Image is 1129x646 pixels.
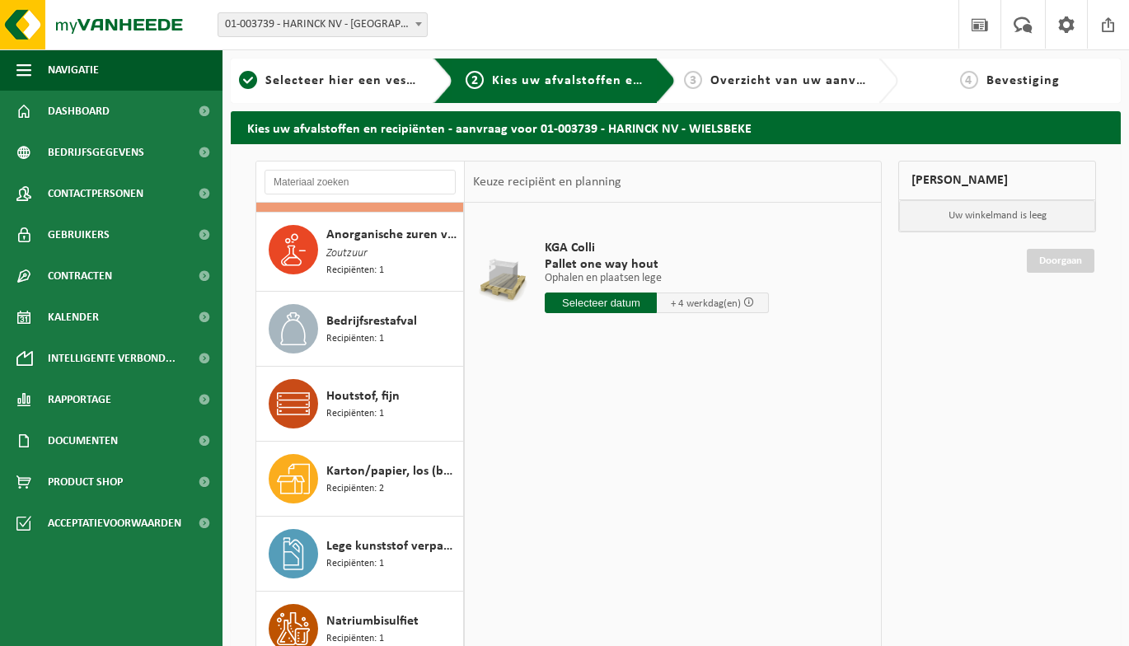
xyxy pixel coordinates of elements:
[326,406,384,422] span: Recipiënten: 1
[684,71,702,89] span: 3
[1027,249,1094,273] a: Doorgaan
[326,386,400,406] span: Houtstof, fijn
[218,12,428,37] span: 01-003739 - HARINCK NV - WIELSBEKE
[48,214,110,255] span: Gebruikers
[326,611,419,631] span: Natriumbisulfiet
[256,213,464,292] button: Anorganische zuren vloeibaar in kleinverpakking Zoutzuur Recipiënten: 1
[48,297,99,338] span: Kalender
[48,173,143,214] span: Contactpersonen
[545,293,657,313] input: Selecteer datum
[239,71,257,89] span: 1
[256,517,464,592] button: Lege kunststof verpakkingen van gevaarlijke stoffen Recipiënten: 1
[545,240,769,256] span: KGA Colli
[326,481,384,497] span: Recipiënten: 2
[265,170,456,194] input: Materiaal zoeken
[265,74,443,87] span: Selecteer hier een vestiging
[256,442,464,517] button: Karton/papier, los (bedrijven) Recipiënten: 2
[48,132,144,173] span: Bedrijfsgegevens
[545,256,769,273] span: Pallet one way hout
[492,74,719,87] span: Kies uw afvalstoffen en recipiënten
[218,13,427,36] span: 01-003739 - HARINCK NV - WIELSBEKE
[326,461,459,481] span: Karton/papier, los (bedrijven)
[256,367,464,442] button: Houtstof, fijn Recipiënten: 1
[239,71,420,91] a: 1Selecteer hier een vestiging
[48,461,123,503] span: Product Shop
[465,161,630,203] div: Keuze recipiënt en planning
[898,161,1096,200] div: [PERSON_NAME]
[671,298,741,309] span: + 4 werkdag(en)
[710,74,884,87] span: Overzicht van uw aanvraag
[326,556,384,572] span: Recipiënten: 1
[326,263,384,279] span: Recipiënten: 1
[48,338,176,379] span: Intelligente verbond...
[466,71,484,89] span: 2
[986,74,1060,87] span: Bevestiging
[231,111,1121,143] h2: Kies uw afvalstoffen en recipiënten - aanvraag voor 01-003739 - HARINCK NV - WIELSBEKE
[545,273,769,284] p: Ophalen en plaatsen lege
[326,311,417,331] span: Bedrijfsrestafval
[48,503,181,544] span: Acceptatievoorwaarden
[48,49,99,91] span: Navigatie
[326,245,368,263] span: Zoutzuur
[899,200,1095,232] p: Uw winkelmand is leeg
[326,225,459,245] span: Anorganische zuren vloeibaar in kleinverpakking
[960,71,978,89] span: 4
[48,91,110,132] span: Dashboard
[48,255,112,297] span: Contracten
[256,292,464,367] button: Bedrijfsrestafval Recipiënten: 1
[48,379,111,420] span: Rapportage
[326,536,459,556] span: Lege kunststof verpakkingen van gevaarlijke stoffen
[48,420,118,461] span: Documenten
[326,331,384,347] span: Recipiënten: 1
